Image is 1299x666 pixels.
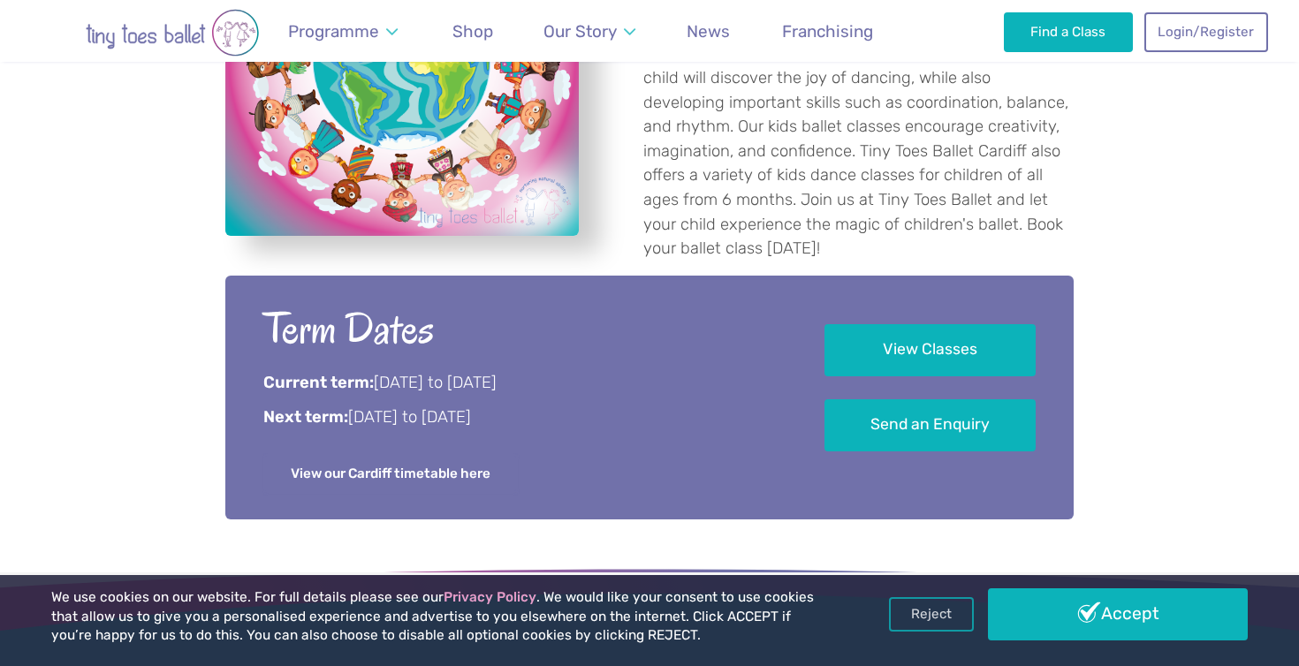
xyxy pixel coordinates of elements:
[263,372,775,395] p: [DATE] to [DATE]
[31,9,314,57] img: tiny toes ballet
[263,301,775,357] h2: Term Dates
[263,373,374,392] strong: Current term:
[263,454,518,493] a: View our Cardiff timetable here
[288,21,379,42] span: Programme
[687,21,730,42] span: News
[889,597,974,631] a: Reject
[773,11,881,52] a: Franchising
[679,11,739,52] a: News
[988,588,1248,640] a: Accept
[263,406,775,429] p: [DATE] to [DATE]
[536,11,644,52] a: Our Story
[444,11,501,52] a: Shop
[1144,12,1268,51] a: Login/Register
[543,21,617,42] span: Our Story
[263,407,348,427] strong: Next term:
[279,11,406,52] a: Programme
[824,399,1036,451] a: Send an Enquiry
[824,324,1036,376] a: View Classes
[452,21,493,42] span: Shop
[1004,12,1134,51] a: Find a Class
[444,589,536,605] a: Privacy Policy
[782,21,873,42] span: Franchising
[51,588,829,646] p: We use cookies on our website. For full details please see our . We would like your consent to us...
